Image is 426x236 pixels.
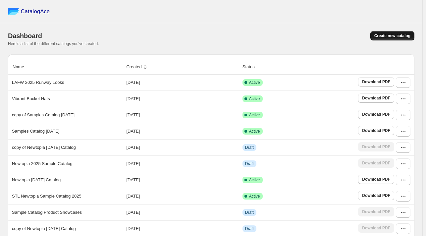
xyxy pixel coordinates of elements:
[124,204,240,220] td: [DATE]
[362,79,390,85] span: Download PDF
[12,128,60,135] p: Samples Catalog [DATE]
[21,8,50,15] span: CatalogAce
[362,193,390,198] span: Download PDF
[12,209,82,216] p: Sample Catalog Product Showcases
[362,177,390,182] span: Download PDF
[245,210,254,215] span: Draft
[374,33,410,38] span: Create new catalog
[124,90,240,107] td: [DATE]
[124,172,240,188] td: [DATE]
[12,177,61,183] p: Newtopia [DATE] Catalog
[358,77,394,87] a: Download PDF
[241,61,262,73] button: Status
[124,155,240,172] td: [DATE]
[249,112,260,118] span: Active
[249,177,260,183] span: Active
[245,226,254,231] span: Draft
[12,144,76,151] p: copy of Newtopia [DATE] Catalog
[124,188,240,204] td: [DATE]
[12,193,81,200] p: STL Newtopia Sample Catalog 2025
[12,61,32,73] button: Name
[124,107,240,123] td: [DATE]
[362,112,390,117] span: Download PDF
[358,110,394,119] a: Download PDF
[8,8,19,15] img: catalog ace
[249,96,260,101] span: Active
[245,161,254,166] span: Draft
[358,175,394,184] a: Download PDF
[358,93,394,103] a: Download PDF
[12,79,64,86] p: LAFW 2025 Runway Looks
[12,225,76,232] p: copy of Newtopia [DATE] Catalog
[249,129,260,134] span: Active
[124,123,240,139] td: [DATE]
[358,191,394,200] a: Download PDF
[245,145,254,150] span: Draft
[8,32,42,39] span: Dashboard
[249,194,260,199] span: Active
[12,95,50,102] p: Vibrant Bucket Hats
[249,80,260,85] span: Active
[370,31,414,40] button: Create new catalog
[124,139,240,155] td: [DATE]
[125,61,149,73] button: Created
[358,126,394,135] a: Download PDF
[124,75,240,90] td: [DATE]
[12,112,75,118] p: copy of Samples Catalog [DATE]
[362,128,390,133] span: Download PDF
[362,95,390,101] span: Download PDF
[8,41,99,46] span: Here's a list of the different catalogs you've created.
[12,160,73,167] p: Newtopia 2025 Sample Catalog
